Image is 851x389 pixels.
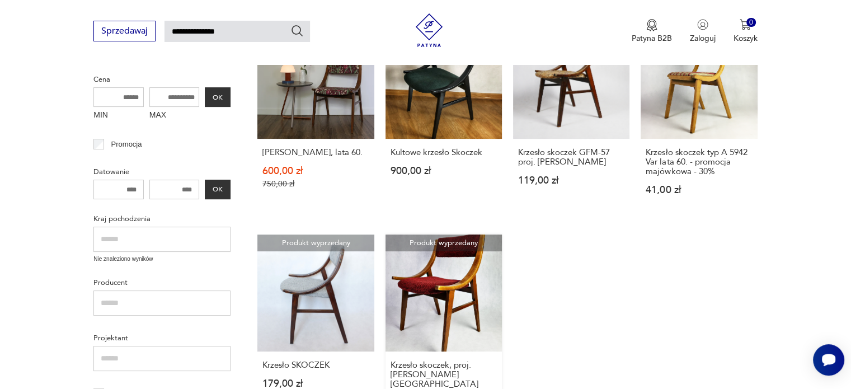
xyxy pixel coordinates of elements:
[290,24,304,38] button: Szukaj
[262,379,369,388] p: 179,00 zł
[257,22,374,217] a: SaleKlasykKrzesło Skoczek, lata 60.[PERSON_NAME], lata 60.600,00 zł750,00 zł
[646,148,752,176] h3: Krzesło skoczek typ A 5942 Var lata 60. - promocja majówkowa - 30%
[205,180,231,199] button: OK
[734,19,758,44] button: 0Koszyk
[412,13,446,47] img: Patyna - sklep z meblami i dekoracjami vintage
[697,19,708,30] img: Ikonka użytkownika
[518,148,624,167] h3: Krzesło skoczek GFM-57 proj. [PERSON_NAME]
[385,22,502,217] a: KlasykKultowe krzesło SkoczekKultowe krzesło Skoczek900,00 zł
[740,19,751,30] img: Ikona koszyka
[632,19,672,44] a: Ikona medaluPatyna B2B
[93,107,144,125] label: MIN
[518,176,624,185] p: 119,00 zł
[632,33,672,44] p: Patyna B2B
[93,276,231,289] p: Producent
[391,148,497,157] h3: Kultowe krzesło Skoczek
[262,360,369,370] h3: Krzesło SKOCZEK
[641,22,757,217] a: Produkt wyprzedanyKrzesło skoczek typ A 5942 Var lata 60. - promocja majówkowa - 30%Krzesło skocz...
[262,148,369,157] h3: [PERSON_NAME], lata 60.
[262,166,369,176] p: 600,00 zł
[734,33,758,44] p: Koszyk
[262,179,369,189] p: 750,00 zł
[632,19,672,44] button: Patyna B2B
[813,344,844,376] iframe: Smartsupp widget button
[690,19,716,44] button: Zaloguj
[690,33,716,44] p: Zaloguj
[646,19,657,31] img: Ikona medalu
[93,332,231,344] p: Projektant
[93,213,231,225] p: Kraj pochodzenia
[391,360,497,389] h3: Krzesło skoczek, proj. [PERSON_NAME][GEOGRAPHIC_DATA]
[93,166,231,178] p: Datowanie
[391,166,497,176] p: 900,00 zł
[93,21,156,41] button: Sprzedawaj
[93,28,156,36] a: Sprzedawaj
[746,18,756,27] div: 0
[93,255,231,264] p: Nie znaleziono wyników
[111,138,142,151] p: Promocja
[513,22,629,217] a: Produkt wyprzedanyKrzesło skoczek GFM-57 proj. Juliusz KędziorekKrzesło skoczek GFM-57 proj. [PER...
[93,73,231,86] p: Cena
[646,185,752,195] p: 41,00 zł
[149,107,200,125] label: MAX
[205,87,231,107] button: OK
